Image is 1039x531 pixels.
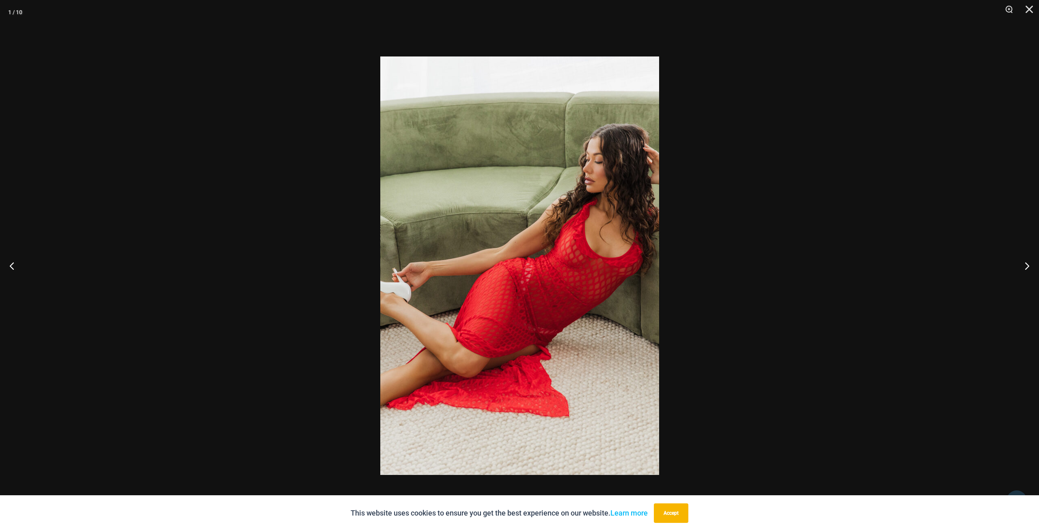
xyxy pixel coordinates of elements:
a: Learn more [610,509,648,517]
img: Sometimes Red 587 Dress 10 [380,56,659,475]
div: 1 / 10 [8,6,22,18]
button: Accept [654,503,688,523]
button: Next [1009,245,1039,286]
p: This website uses cookies to ensure you get the best experience on our website. [351,507,648,519]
